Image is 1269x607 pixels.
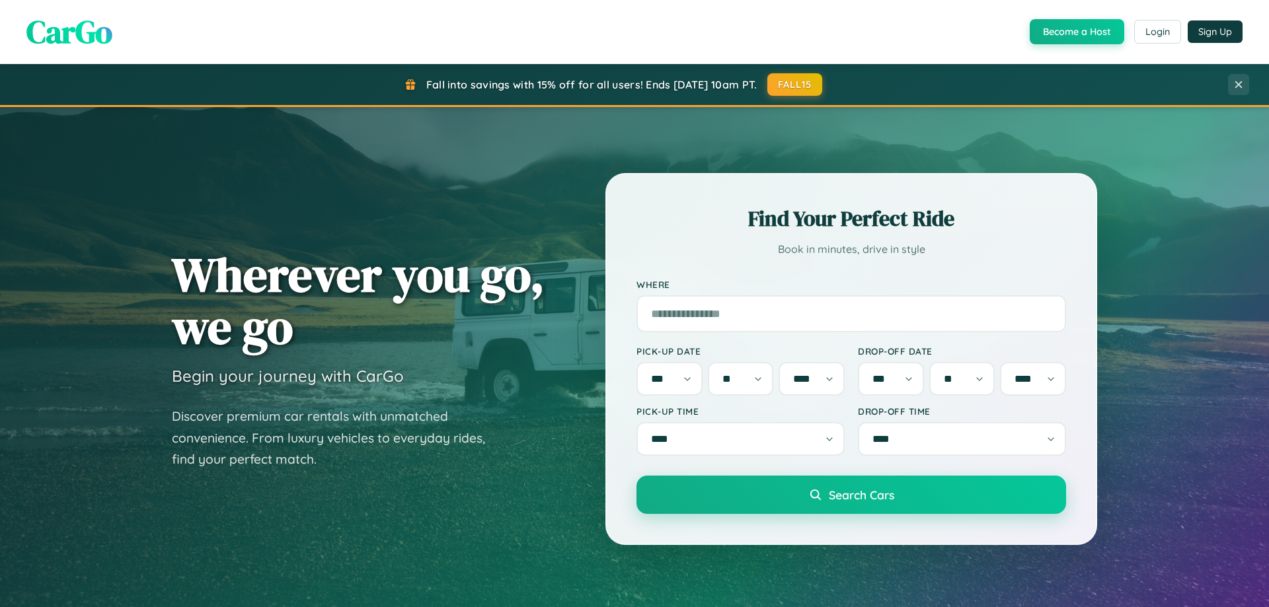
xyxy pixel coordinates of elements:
h1: Wherever you go, we go [172,248,545,353]
p: Book in minutes, drive in style [636,240,1066,259]
label: Where [636,279,1066,290]
span: Fall into savings with 15% off for all users! Ends [DATE] 10am PT. [426,78,757,91]
button: Become a Host [1030,19,1124,44]
span: CarGo [26,10,112,54]
button: Sign Up [1188,20,1243,43]
label: Drop-off Date [858,345,1066,357]
label: Pick-up Time [636,406,845,417]
h3: Begin your journey with CarGo [172,366,404,386]
h2: Find Your Perfect Ride [636,204,1066,233]
button: Search Cars [636,476,1066,514]
label: Drop-off Time [858,406,1066,417]
button: Login [1134,20,1181,44]
label: Pick-up Date [636,345,845,357]
span: Search Cars [829,487,894,502]
p: Discover premium car rentals with unmatched convenience. From luxury vehicles to everyday rides, ... [172,406,502,470]
button: FALL15 [767,73,823,96]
